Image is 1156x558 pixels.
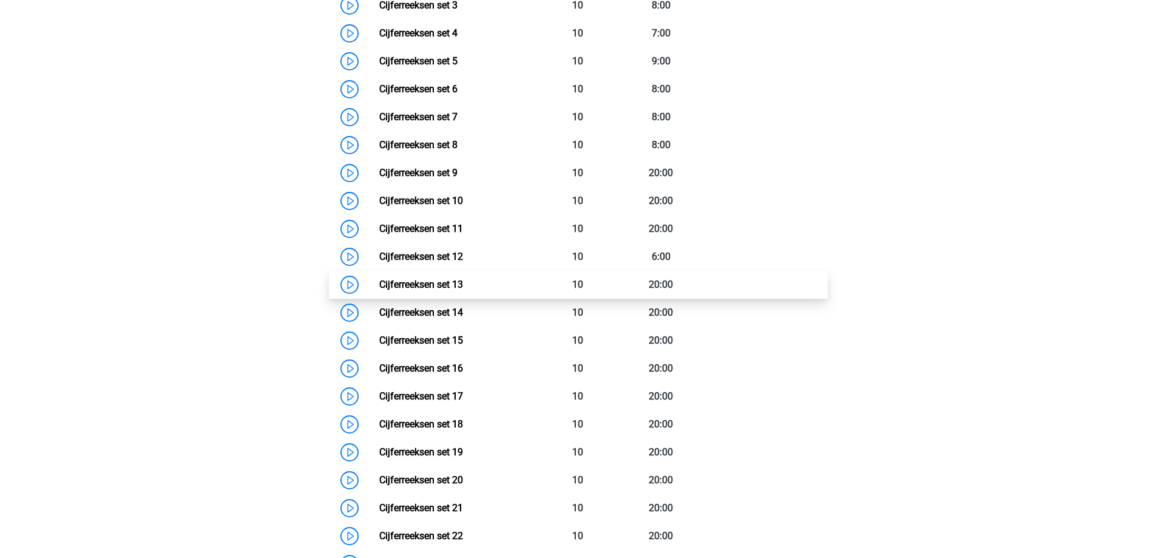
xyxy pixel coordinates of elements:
[379,335,463,346] a: Cijferreeksen set 15
[379,139,458,151] a: Cijferreeksen set 8
[379,362,463,374] a: Cijferreeksen set 16
[379,418,463,430] a: Cijferreeksen set 18
[379,502,463,514] a: Cijferreeksen set 21
[379,446,463,458] a: Cijferreeksen set 19
[379,111,458,123] a: Cijferreeksen set 7
[379,27,458,39] a: Cijferreeksen set 4
[379,307,463,318] a: Cijferreeksen set 14
[379,195,463,206] a: Cijferreeksen set 10
[379,390,463,402] a: Cijferreeksen set 17
[379,474,463,486] a: Cijferreeksen set 20
[379,530,463,542] a: Cijferreeksen set 22
[379,167,458,179] a: Cijferreeksen set 9
[379,55,458,67] a: Cijferreeksen set 5
[379,279,463,290] a: Cijferreeksen set 13
[379,251,463,262] a: Cijferreeksen set 12
[379,83,458,95] a: Cijferreeksen set 6
[379,223,463,234] a: Cijferreeksen set 11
